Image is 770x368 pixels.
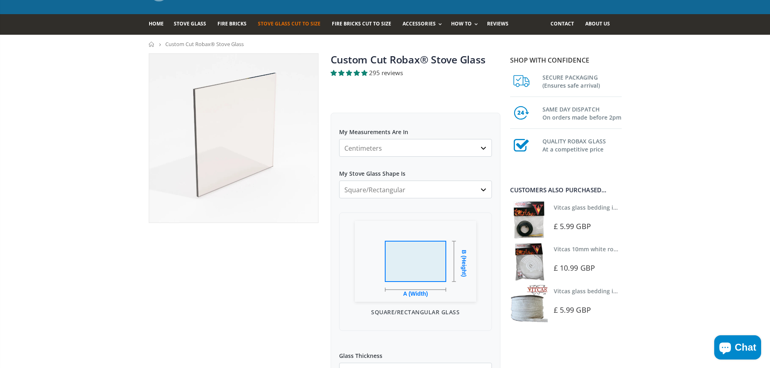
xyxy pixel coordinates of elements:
span: Contact [551,20,574,27]
a: About us [585,14,616,35]
a: Home [149,42,155,47]
div: Customers also purchased... [510,187,622,193]
span: Home [149,20,164,27]
inbox-online-store-chat: Shopify online store chat [712,335,764,362]
a: Fire Bricks [217,14,253,35]
a: Home [149,14,170,35]
a: Fire Bricks Cut To Size [332,14,397,35]
span: Reviews [487,20,508,27]
span: Custom Cut Robax® Stove Glass [165,40,244,48]
a: Vitcas glass bedding in tape - 2mm x 15mm x 2 meters (White) [554,287,726,295]
span: How To [451,20,472,27]
span: £ 5.99 GBP [554,221,591,231]
span: £ 10.99 GBP [554,263,595,273]
img: Vitcas white rope, glue and gloves kit 10mm [510,243,548,280]
a: Stove Glass Cut To Size [258,14,327,35]
h3: QUALITY ROBAX GLASS At a competitive price [542,136,622,154]
label: Glass Thickness [339,345,492,360]
span: Accessories [403,20,435,27]
img: stove_glass_made_to_measure_800x_crop_center.webp [149,54,318,223]
h3: SECURE PACKAGING (Ensures safe arrival) [542,72,622,90]
a: Vitcas glass bedding in tape - 2mm x 10mm x 2 meters [554,204,705,211]
a: Accessories [403,14,445,35]
img: Vitcas stove glass bedding in tape [510,201,548,239]
a: How To [451,14,482,35]
a: Custom Cut Robax® Stove Glass [331,53,485,66]
a: Reviews [487,14,515,35]
span: About us [585,20,610,27]
a: Vitcas 10mm white rope kit - includes rope seal and glue! [554,245,712,253]
span: Stove Glass Cut To Size [258,20,321,27]
a: Contact [551,14,580,35]
label: My Measurements Are In [339,121,492,136]
p: Shop with confidence [510,55,622,65]
span: Stove Glass [174,20,206,27]
span: 4.94 stars [331,69,369,77]
h3: SAME DAY DISPATCH On orders made before 2pm [542,104,622,122]
img: Square/Rectangular Glass [355,221,476,302]
span: £ 5.99 GBP [554,305,591,315]
span: Fire Bricks [217,20,247,27]
span: Fire Bricks Cut To Size [332,20,391,27]
img: Vitcas stove glass bedding in tape [510,285,548,322]
a: Stove Glass [174,14,212,35]
label: My Stove Glass Shape Is [339,163,492,177]
span: 295 reviews [369,69,403,77]
p: Square/Rectangular Glass [348,308,483,316]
